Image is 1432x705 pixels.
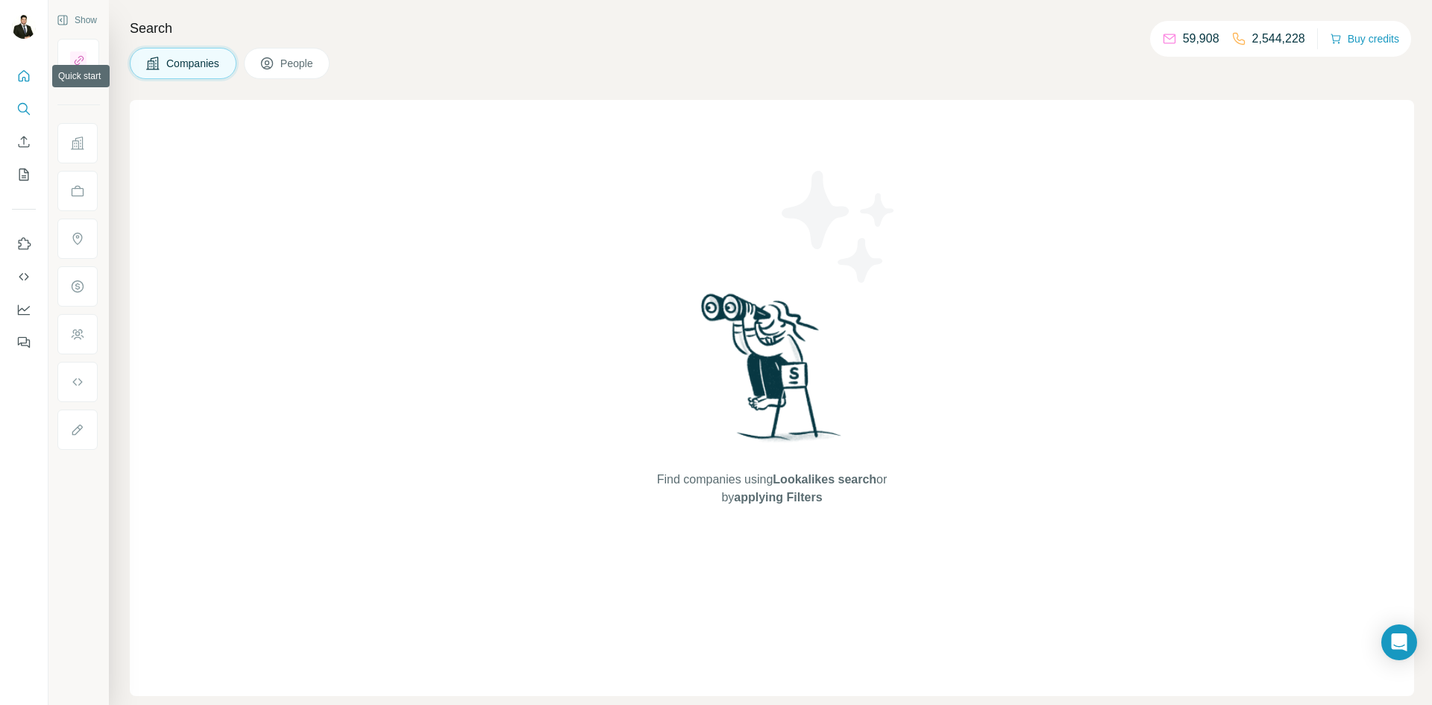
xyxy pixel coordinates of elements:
button: Dashboard [12,296,36,323]
button: Enrich CSV [12,128,36,155]
button: Show [46,9,107,31]
img: Surfe Illustration - Woman searching with binoculars [694,289,850,456]
span: Find companies using or by [653,471,891,507]
img: Surfe Illustration - Stars [772,160,906,294]
button: Quick start [12,63,36,90]
h4: Search [130,18,1414,39]
button: Buy credits [1330,28,1399,49]
button: My lists [12,161,36,188]
p: 59,908 [1183,30,1219,48]
button: Use Surfe API [12,263,36,290]
span: Companies [166,56,221,71]
button: Use Surfe on LinkedIn [12,231,36,257]
button: Search [12,95,36,122]
span: People [280,56,315,71]
img: Avatar [12,15,36,39]
div: Open Intercom Messenger [1381,624,1417,660]
p: 2,544,228 [1252,30,1305,48]
span: applying Filters [734,491,822,504]
span: Lookalikes search [773,473,876,486]
button: Feedback [12,329,36,356]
